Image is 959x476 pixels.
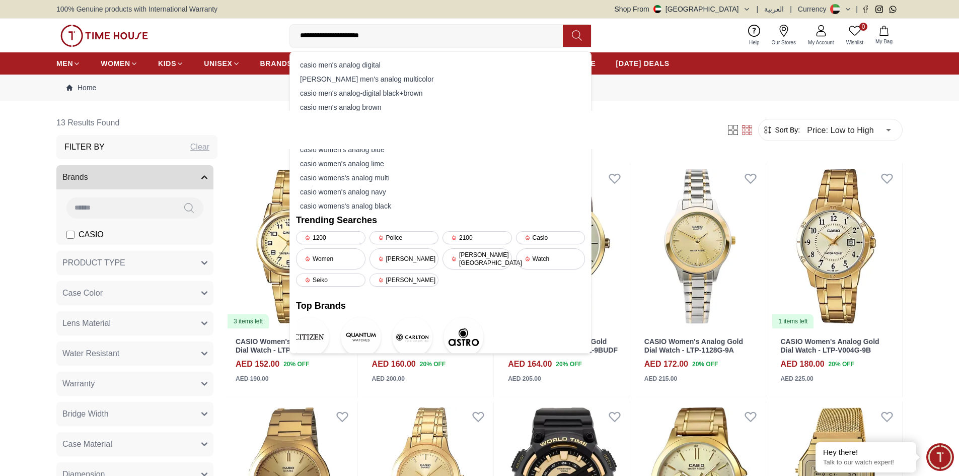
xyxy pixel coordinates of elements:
button: Warranty [56,372,213,396]
div: Women [296,248,365,269]
span: CASIO [79,229,104,241]
span: | [790,4,792,14]
span: 20 % OFF [283,360,309,369]
h4: AED 160.00 [372,358,416,370]
span: | [757,4,759,14]
span: Case Color [62,287,103,299]
a: Our Stores [766,23,802,48]
button: PRODUCT TYPE [56,251,213,275]
a: AstroAstro [451,317,477,371]
div: casio women's analog lime [296,157,585,171]
span: BRANDS [260,58,292,69]
button: Case Color [56,281,213,305]
span: Our Stores [768,39,800,46]
img: Carlton [392,317,432,357]
div: Chat Widget [926,443,954,471]
span: Brands [62,171,88,183]
div: [PERSON_NAME] [370,274,439,287]
button: Shop From[GEOGRAPHIC_DATA] [615,4,751,14]
button: My Bag [869,24,899,47]
div: Watch [516,248,585,269]
div: Casio [516,231,585,244]
a: MEN [56,54,81,73]
img: Quantum [341,317,381,357]
div: 1200 [296,231,365,244]
a: CASIO Women's Analog Gold Dial Watch - LTP-VT01GL-9BUDF [508,337,618,354]
button: Case Material [56,432,213,456]
div: casio men's analog brown [296,100,585,114]
span: Warranty [62,378,95,390]
span: PRODUCT TYPE [62,257,125,269]
span: MEN [56,58,73,69]
a: CITIZENCITIZEN [296,317,322,371]
span: Water Resistant [62,348,119,360]
a: 0Wishlist [840,23,869,48]
a: Instagram [875,6,883,13]
span: My Bag [871,38,897,45]
div: 1 items left [772,314,814,328]
a: BRANDS [260,54,292,73]
button: العربية [764,4,784,14]
img: CASIO Women's Analog Gold Dial Watch - LTP-V004G-9B [770,163,902,329]
a: UNISEX [204,54,240,73]
span: 20 % OFF [420,360,446,369]
div: Seiko [296,274,365,287]
div: casio womens's analog multi [296,171,585,185]
img: CASIO Women's Analog Gold Dial Watch - LTP-1128G-9A [634,163,766,329]
div: Clear [190,141,209,153]
span: | [856,4,858,14]
a: Whatsapp [889,6,897,13]
div: casio women's analog blue [296,143,585,157]
div: AED 190.00 [236,374,268,383]
button: Brands [56,165,213,189]
div: AED 200.00 [372,374,405,383]
button: Water Resistant [56,342,213,366]
img: CITIZEN [289,317,329,357]
a: QuantumQuantum [347,317,374,371]
h3: Filter By [64,141,105,153]
span: 20 % OFF [556,360,581,369]
a: Help [743,23,766,48]
a: Facebook [862,6,869,13]
span: KIDS [158,58,176,69]
span: Lens Material [62,317,111,329]
span: My Account [804,39,838,46]
a: WOMEN [101,54,138,73]
h6: 13 Results Found [56,111,217,135]
h4: AED 172.00 [644,358,688,370]
div: 2100 [442,231,512,244]
img: United Arab Emirates [653,5,661,13]
img: ... [60,25,148,47]
span: 20 % OFF [692,360,718,369]
div: casio men's analog digital [296,58,585,72]
div: Currency [798,4,831,14]
span: UNISEX [204,58,232,69]
span: [DATE] DEALS [616,58,670,69]
span: Bridge Width [62,408,109,420]
h4: AED 180.00 [780,358,824,370]
div: casio women's analog navy [296,185,585,199]
h4: AED 164.00 [508,358,552,370]
a: CASIO Women's Analog Gold Dial Watch - LTP-V004G-9B1 items left [770,163,902,329]
span: Sort By: [773,125,800,135]
div: AED 225.00 [780,374,813,383]
div: casio womens's analog black [296,199,585,213]
button: Bridge Width [56,402,213,426]
a: KIDS [158,54,184,73]
span: 0 [859,23,867,31]
a: CarltonCarlton [399,317,425,371]
span: 100% Genuine products with International Warranty [56,4,217,14]
a: CASIO Women's Analog Gold Dial Watch - LTP-1128G-9A [644,337,743,354]
h2: Trending Searches [296,213,585,227]
p: Talk to our watch expert! [823,458,909,467]
a: CASIO Women's Analog Gold Dial Watch - LTP-V001G-9B3 items left [226,163,357,329]
a: Home [66,83,96,93]
span: Wishlist [842,39,867,46]
h2: Top Brands [296,299,585,313]
span: Case Material [62,438,112,450]
div: Police [370,231,439,244]
h4: AED 152.00 [236,358,279,370]
nav: Breadcrumb [56,75,903,101]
